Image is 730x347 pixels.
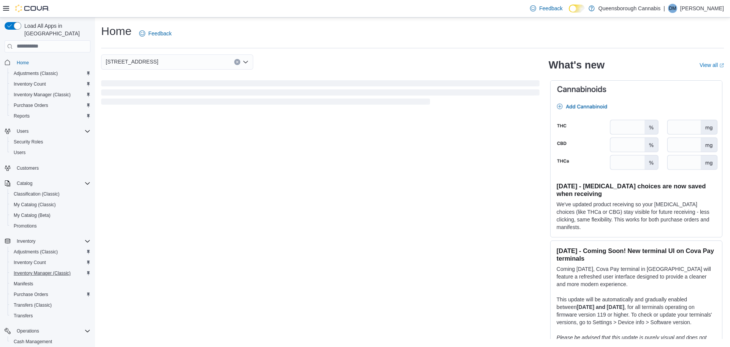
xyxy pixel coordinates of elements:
a: Transfers (Classic) [11,301,55,310]
a: My Catalog (Beta) [11,211,54,220]
button: Cash Management [8,336,94,347]
span: Transfers [11,311,90,320]
a: Users [11,148,29,157]
a: Inventory Manager (Classic) [11,90,74,99]
p: Coming [DATE], Cova Pay terminal in [GEOGRAPHIC_DATA] will feature a refreshed user interface des... [557,265,716,288]
span: Classification (Classic) [14,191,60,197]
button: Clear input [234,59,240,65]
button: Customers [2,162,94,173]
button: Reports [8,111,94,121]
a: Security Roles [11,137,46,146]
span: Feedback [148,30,171,37]
span: Home [17,60,29,66]
span: Users [11,148,90,157]
span: My Catalog (Classic) [11,200,90,209]
button: Inventory Manager (Classic) [8,89,94,100]
button: Purchase Orders [8,100,94,111]
span: Cash Management [11,337,90,346]
span: Classification (Classic) [11,189,90,199]
a: My Catalog (Classic) [11,200,59,209]
button: Users [2,126,94,137]
span: Catalog [17,180,32,186]
span: Inventory [17,238,35,244]
input: Dark Mode [569,5,585,13]
button: Inventory Manager (Classic) [8,268,94,279]
button: Adjustments (Classic) [8,247,94,257]
span: Security Roles [14,139,43,145]
button: Catalog [14,179,35,188]
a: Inventory Manager (Classic) [11,269,74,278]
span: My Catalog (Classic) [14,202,56,208]
button: Home [2,57,94,68]
a: Inventory Count [11,80,49,89]
span: Inventory Manager (Classic) [11,269,90,278]
span: Operations [14,326,90,336]
span: Purchase Orders [11,101,90,110]
span: Transfers (Classic) [11,301,90,310]
p: Queensborough Cannabis [598,4,660,13]
span: Reports [11,111,90,121]
h3: [DATE] - Coming Soon! New terminal UI on Cova Pay terminals [557,247,716,262]
p: We've updated product receiving so your [MEDICAL_DATA] choices (like THCa or CBG) stay visible fo... [557,201,716,231]
a: Manifests [11,279,36,288]
p: | [663,4,665,13]
span: Users [17,128,29,134]
span: Purchase Orders [11,290,90,299]
span: Inventory Count [14,81,46,87]
div: Denise Meng [668,4,677,13]
p: [PERSON_NAME] [680,4,724,13]
span: Manifests [11,279,90,288]
span: Users [14,150,25,156]
span: Inventory Manager (Classic) [14,270,71,276]
p: This update will be automatically and gradually enabled between , for all terminals operating on ... [557,296,716,326]
span: Inventory [14,237,90,246]
span: Catalog [14,179,90,188]
h1: Home [101,24,132,39]
button: Inventory Count [8,79,94,89]
button: Operations [14,326,42,336]
span: Home [14,58,90,67]
a: Adjustments (Classic) [11,247,61,256]
a: Feedback [136,26,175,41]
span: [STREET_ADDRESS] [106,57,158,66]
span: Transfers [14,313,33,319]
span: Inventory Count [11,80,90,89]
button: Inventory [14,237,38,246]
h3: [DATE] - [MEDICAL_DATA] choices are now saved when receiving [557,182,716,197]
span: Adjustments (Classic) [14,249,58,255]
button: Users [14,127,32,136]
span: My Catalog (Beta) [14,212,51,218]
span: Customers [17,165,39,171]
button: Transfers (Classic) [8,300,94,310]
button: My Catalog (Classic) [8,199,94,210]
button: Operations [2,326,94,336]
span: Adjustments (Classic) [11,69,90,78]
span: Promotions [14,223,37,229]
span: My Catalog (Beta) [11,211,90,220]
span: Load All Apps in [GEOGRAPHIC_DATA] [21,22,90,37]
h2: What's new [549,59,605,71]
a: Adjustments (Classic) [11,69,61,78]
a: Promotions [11,221,40,231]
span: Inventory Count [11,258,90,267]
span: Security Roles [11,137,90,146]
svg: External link [719,63,724,68]
a: Purchase Orders [11,101,51,110]
button: My Catalog (Beta) [8,210,94,221]
a: Classification (Classic) [11,189,63,199]
span: Cash Management [14,339,52,345]
a: Transfers [11,311,36,320]
button: Catalog [2,178,94,189]
span: Inventory Manager (Classic) [14,92,71,98]
span: Adjustments (Classic) [14,70,58,76]
a: Reports [11,111,33,121]
span: Promotions [11,221,90,231]
span: Operations [17,328,39,334]
strong: [DATE] and [DATE] [577,304,624,310]
span: Inventory Manager (Classic) [11,90,90,99]
span: Loading [101,82,540,106]
button: Open list of options [243,59,249,65]
span: Feedback [539,5,562,12]
button: Transfers [8,310,94,321]
button: Classification (Classic) [8,189,94,199]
